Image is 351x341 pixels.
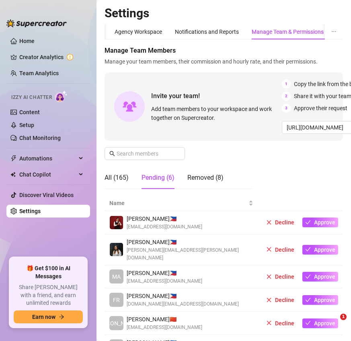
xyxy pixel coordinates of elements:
span: close [266,274,272,279]
span: check [305,220,311,225]
span: Manage Team Members [105,46,343,55]
span: check [305,297,311,303]
a: Setup [19,122,34,128]
img: Hanz Balistoy [110,216,123,229]
span: [PERSON_NAME] 🇵🇭 [127,214,202,223]
a: Home [19,38,35,44]
span: Decline [275,247,294,253]
button: Decline [263,295,298,305]
span: 1 [340,314,347,320]
div: Agency Workspace [115,27,162,36]
span: [DOMAIN_NAME][EMAIL_ADDRESS][DOMAIN_NAME] [127,300,239,308]
span: close [266,297,272,303]
span: [PERSON_NAME] [95,319,138,328]
div: Pending (6) [142,173,174,183]
span: Approve [314,297,335,303]
th: Name [105,195,258,211]
span: [EMAIL_ADDRESS][DOMAIN_NAME] [127,223,202,231]
span: close [266,247,272,252]
span: [EMAIL_ADDRESS][DOMAIN_NAME] [127,277,202,285]
button: Approve [302,245,338,255]
span: [PERSON_NAME] 🇵🇭 [127,238,253,247]
span: Invite your team! [151,91,282,101]
span: Approve their request [294,104,347,113]
span: [PERSON_NAME] 🇨🇳 [127,315,202,324]
span: check [305,274,311,279]
a: Content [19,109,40,115]
span: Add team members to your workspace and work together on Supercreator. [151,105,279,122]
span: Manage your team members, their commission and hourly rate, and their permissions. [105,57,343,66]
iframe: Intercom live chat [324,314,343,333]
span: [PERSON_NAME] 🇵🇭 [127,269,202,277]
span: Decline [275,320,294,327]
span: 🎁 Get $100 in AI Messages [14,265,83,280]
button: Decline [263,318,298,328]
span: 3 [282,104,291,113]
span: Approve [314,247,335,253]
button: Earn nowarrow-right [14,310,83,323]
a: Team Analytics [19,70,59,76]
span: arrow-right [59,314,64,320]
span: check [305,247,311,252]
div: Removed (8) [187,173,224,183]
span: Approve [314,273,335,280]
input: Search members [117,149,174,158]
span: Automations [19,152,76,165]
span: Decline [275,273,294,280]
a: Settings [19,208,41,214]
a: Discover Viral Videos [19,192,74,198]
span: 2 [282,92,291,101]
button: Approve [302,318,338,328]
button: Approve [302,218,338,227]
span: Approve [314,219,335,226]
h2: Settings [105,6,343,21]
span: Decline [275,297,294,303]
a: Creator Analytics exclamation-circle [19,51,84,64]
span: search [109,151,115,156]
button: Approve [302,295,338,305]
img: AI Chatter [55,90,68,102]
span: Izzy AI Chatter [11,94,52,101]
span: MA [112,272,121,281]
button: Decline [263,245,298,255]
span: Share [PERSON_NAME] with a friend, and earn unlimited rewards [14,283,83,307]
span: close [266,220,272,225]
button: Decline [263,218,298,227]
span: [PERSON_NAME][EMAIL_ADDRESS][PERSON_NAME][DOMAIN_NAME] [127,247,253,262]
div: All (165) [105,173,129,183]
img: logo-BBDzfeDw.svg [6,19,67,27]
span: [PERSON_NAME] 🇵🇭 [127,292,239,300]
span: [EMAIL_ADDRESS][DOMAIN_NAME] [127,324,202,331]
button: Approve [302,272,338,281]
button: Decline [263,272,298,281]
span: Approve [314,320,335,327]
span: Decline [275,219,294,226]
button: ellipsis [325,24,343,39]
span: Chat Copilot [19,168,76,181]
span: check [305,320,311,326]
span: Name [109,199,247,207]
span: ellipsis [331,29,337,34]
img: Rejane Mae Lanuza [110,243,123,256]
span: Earn now [32,314,55,320]
div: Notifications and Reports [175,27,239,36]
div: Manage Team & Permissions [252,27,324,36]
span: close [266,320,272,326]
a: Chat Monitoring [19,135,61,141]
span: FR [113,296,120,304]
span: 1 [282,80,291,88]
img: Chat Copilot [10,172,16,177]
span: thunderbolt [10,155,17,162]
